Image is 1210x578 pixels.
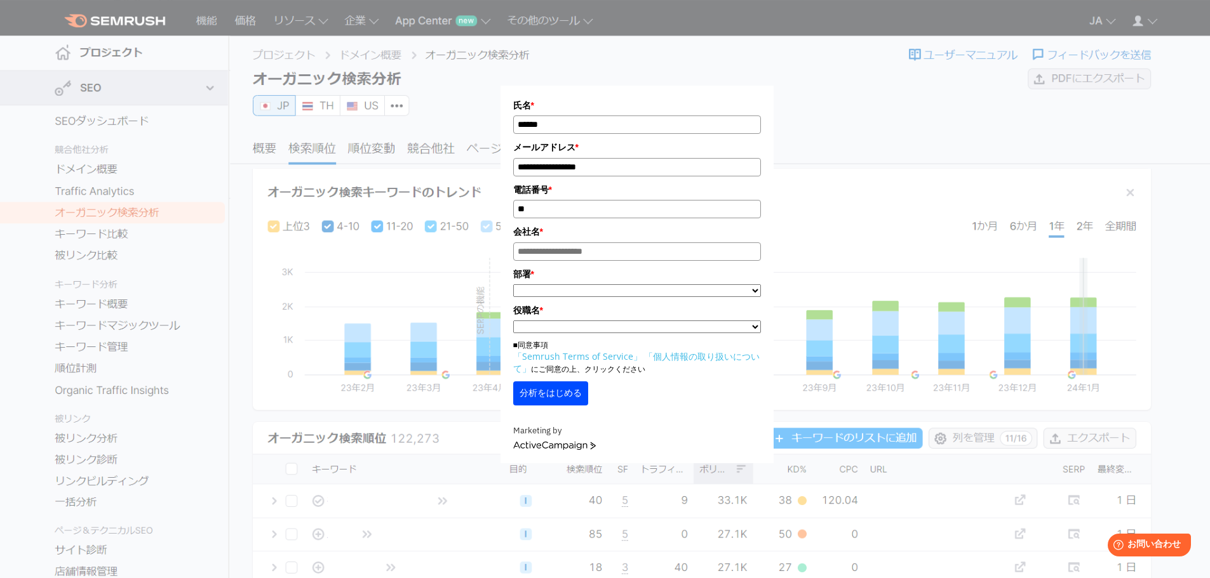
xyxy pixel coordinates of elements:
[513,183,761,197] label: 電話番号
[513,381,588,405] button: 分析をはじめる
[513,303,761,317] label: 役職名
[513,267,761,281] label: 部署
[513,339,761,375] p: ■同意事項 にご同意の上、クリックください
[513,350,642,362] a: 「Semrush Terms of Service」
[1097,529,1196,564] iframe: Help widget launcher
[513,424,761,438] div: Marketing by
[513,225,761,239] label: 会社名
[513,140,761,154] label: メールアドレス
[513,350,760,374] a: 「個人情報の取り扱いについて」
[513,98,761,112] label: 氏名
